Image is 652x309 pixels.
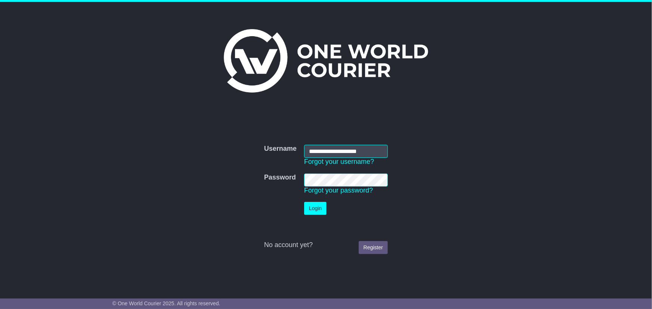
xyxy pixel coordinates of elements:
[304,158,374,165] a: Forgot your username?
[304,187,373,194] a: Forgot your password?
[224,29,428,93] img: One World
[264,241,388,249] div: No account yet?
[304,202,327,215] button: Login
[359,241,388,254] a: Register
[112,300,220,306] span: © One World Courier 2025. All rights reserved.
[264,174,296,182] label: Password
[264,145,297,153] label: Username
